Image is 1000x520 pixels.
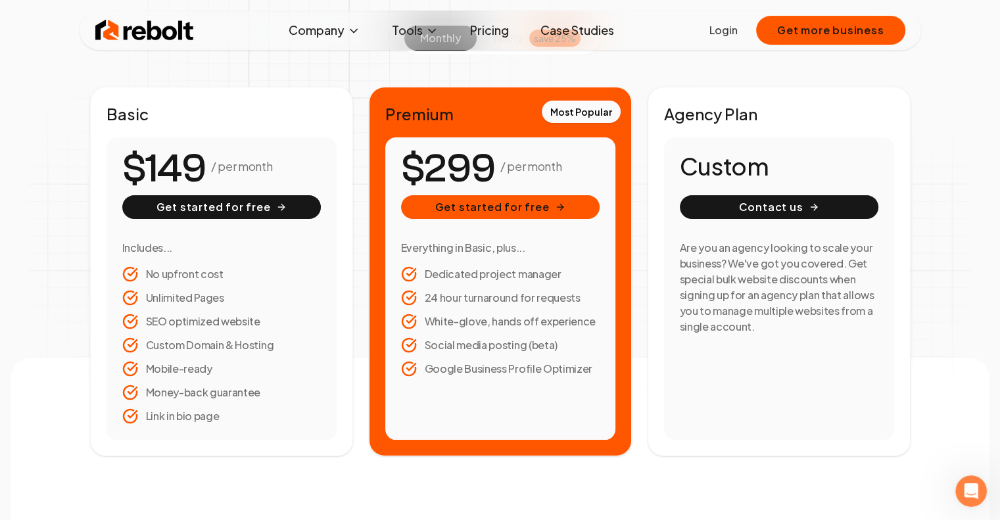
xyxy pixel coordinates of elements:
iframe: Intercom live chat [955,475,987,507]
number-flow-react: $149 [122,139,206,199]
p: / per month [211,157,272,176]
h3: Includes... [122,240,321,256]
button: Company [278,17,371,43]
img: Rebolt Logo [95,17,194,43]
h2: Agency Plan [664,103,894,124]
li: SEO optimized website [122,314,321,329]
li: Dedicated project manager [401,266,600,282]
p: / per month [500,157,561,176]
li: Google Business Profile Optimizer [401,361,600,377]
h2: Basic [107,103,337,124]
h3: Everything in Basic, plus... [401,240,600,256]
h3: Are you an agency looking to scale your business? We've got you covered. Get special bulk website... [680,240,878,335]
button: Get started for free [122,195,321,219]
h2: Premium [385,103,615,124]
button: Contact us [680,195,878,219]
div: Most Popular [542,101,621,123]
button: Get started for free [401,195,600,219]
h1: Custom [680,153,878,179]
a: Case Studies [530,17,625,43]
button: Get more business [756,16,905,45]
number-flow-react: $299 [401,139,495,199]
li: Link in bio page [122,408,321,424]
li: Custom Domain & Hosting [122,337,321,353]
a: Login [709,22,738,38]
li: Social media posting (beta) [401,337,600,353]
li: 24 hour turnaround for requests [401,290,600,306]
li: White-glove, hands off experience [401,314,600,329]
li: Mobile-ready [122,361,321,377]
button: Tools [381,17,449,43]
li: Money-back guarantee [122,385,321,400]
li: No upfront cost [122,266,321,282]
a: Pricing [460,17,519,43]
li: Unlimited Pages [122,290,321,306]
